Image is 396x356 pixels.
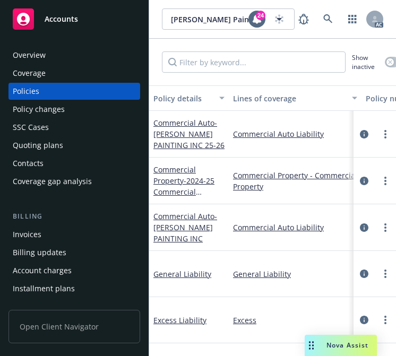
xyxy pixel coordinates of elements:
span: Nova Assist [326,341,368,350]
a: Commercial Auto Liability [233,222,357,233]
a: more [379,175,392,187]
a: Commercial Property - Commercial Property [233,170,357,192]
button: Nova Assist [305,335,377,356]
div: Installment plans [13,280,75,297]
a: Excess [233,315,357,326]
div: Quoting plans [13,137,63,154]
a: more [379,221,392,234]
span: Accounts [45,15,78,23]
a: Start snowing [269,8,290,30]
a: Coverage [8,65,140,82]
span: Show inactive [352,53,381,71]
div: Drag to move [305,335,318,356]
a: Installment plans [8,280,140,297]
div: Policy changes [13,101,65,118]
a: Accounts [8,4,140,34]
a: Commercial Auto [153,118,225,150]
a: Billing updates [8,244,140,261]
a: Report a Bug [293,8,314,30]
a: Excess Liability [153,315,206,325]
a: Invoices [8,226,140,243]
a: Switch app [342,8,363,30]
div: Billing updates [13,244,66,261]
input: Filter by keyword... [162,51,346,73]
a: circleInformation [358,221,371,234]
a: more [379,267,392,280]
button: Lines of coverage [229,85,361,111]
div: SSC Cases [13,119,49,136]
div: Lines of coverage [233,93,346,104]
a: General Liability [233,268,357,280]
a: Account charges [8,262,140,279]
div: 24 [256,11,265,20]
a: more [379,314,392,326]
span: - [PERSON_NAME] PAINTING INC [153,211,217,244]
div: Account charges [13,262,72,279]
a: circleInformation [358,175,371,187]
span: Open Client Navigator [8,310,140,343]
div: Overview [13,47,46,64]
a: Policies [8,83,140,100]
a: Policy changes [8,101,140,118]
div: Policies [13,83,39,100]
a: more [379,128,392,141]
a: Search [317,8,339,30]
span: - [PERSON_NAME] PAINTING INC 25-26 [153,118,225,150]
a: circleInformation [358,314,371,326]
div: Coverage [13,65,46,82]
a: SSC Cases [8,119,140,136]
div: Coverage gap analysis [13,173,92,190]
a: Quoting plans [8,137,140,154]
button: Policy details [149,85,229,111]
a: Commercial Property [153,164,214,208]
a: circleInformation [358,128,371,141]
a: General Liability [153,269,211,279]
a: Commercial Auto [153,211,217,244]
div: Billing [8,211,140,222]
div: Contacts [13,155,44,172]
a: circleInformation [358,267,371,280]
div: Policy details [153,93,213,104]
a: Commercial Auto Liability [233,128,357,140]
div: Invoices [13,226,41,243]
button: [PERSON_NAME] Painting, Inc. [162,8,295,30]
a: Contacts [8,155,140,172]
a: Overview [8,47,140,64]
span: [PERSON_NAME] Painting, Inc. [171,14,263,25]
span: - 2024-25 Commercial Property Policy [153,176,214,208]
a: Coverage gap analysis [8,173,140,190]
